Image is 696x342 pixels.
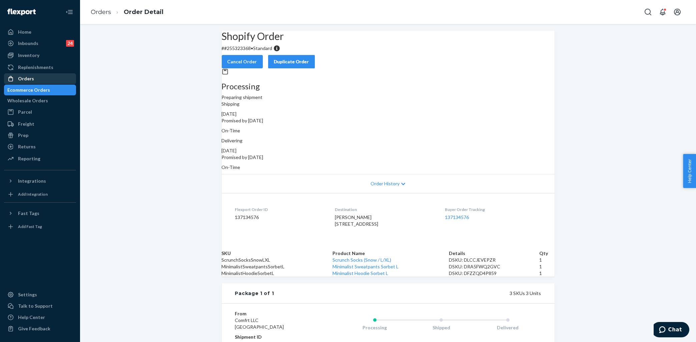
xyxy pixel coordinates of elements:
div: Prep [18,132,28,139]
div: Wholesale Orders [7,97,48,104]
h3: Processing [222,82,555,91]
a: Add Fast Tag [4,221,76,232]
p: Promised by [DATE] [222,117,555,124]
td: MinimalistHoodieSorbetL [222,270,333,277]
a: Replenishments [4,62,76,73]
a: Freight [4,119,76,129]
td: MinimalistSweatpantsSorbetL [222,263,333,270]
td: 1 [539,263,555,270]
div: 3 SKUs 3 Units [274,290,541,297]
button: Close Navigation [63,5,76,19]
span: Order History [371,180,400,187]
a: Parcel [4,107,76,117]
div: Home [18,29,31,35]
th: Details [449,250,539,257]
div: Ecommerce Orders [7,87,50,93]
div: Delivered [475,324,541,331]
dt: Destination [335,207,434,212]
a: 137134576 [445,214,469,220]
iframe: Opens a widget where you can chat to one of our agents [654,322,689,339]
div: Returns [18,143,36,150]
h2: Shopify Order [222,31,555,42]
div: Add Integration [18,191,48,197]
a: Settings [4,289,76,300]
p: On-Time [222,164,555,171]
p: Delivering [222,137,555,144]
div: DSKU: DLCCJEVEPZR [449,257,539,263]
a: Inventory [4,50,76,61]
div: Preparing shipment [222,82,555,101]
a: Order Detail [124,8,163,16]
a: Orders [4,73,76,84]
button: Give Feedback [4,323,76,334]
td: ScrunchSocksSnowLXL [222,257,333,263]
a: Scrunch Socks (Snow / L/XL) [332,257,391,263]
a: Add Integration [4,189,76,200]
p: On-Time [222,127,555,134]
dt: Buyer Order Tracking [445,207,541,212]
span: Standard [253,45,272,51]
button: Open notifications [656,5,669,19]
div: Reporting [18,155,40,162]
div: Duplicate Order [274,58,309,65]
a: Minimalist Hoodie Sorbet L [332,270,388,276]
dt: Shipment ID [235,334,315,340]
button: Integrations [4,176,76,186]
div: Parcel [18,109,32,115]
div: Fast Tags [18,210,39,217]
div: Help Center [18,314,45,321]
button: Cancel Order [222,55,263,68]
dd: 137134576 [235,214,324,221]
button: Duplicate Order [268,55,315,68]
p: Promised by [DATE] [222,154,555,161]
p: Shipping [222,101,555,107]
dt: Flexport Order ID [235,207,324,212]
div: Orders [18,75,34,82]
a: Wholesale Orders [4,95,76,106]
th: SKU [222,250,333,257]
span: • [251,45,253,51]
div: 24 [66,40,74,47]
td: 1 [539,257,555,263]
div: Add Fast Tag [18,224,42,229]
a: Help Center [4,312,76,323]
div: Inventory [18,52,39,59]
div: Integrations [18,178,46,184]
div: Shipped [408,324,475,331]
button: Open Search Box [641,5,655,19]
div: [DATE] [222,147,555,154]
a: Reporting [4,153,76,164]
div: Give Feedback [18,325,50,332]
a: Inbounds24 [4,38,76,49]
div: Package 1 of 1 [235,290,274,297]
a: Minimalist Sweatpants Sorbet L [332,264,399,269]
a: Prep [4,130,76,141]
button: Help Center [683,154,696,188]
a: Orders [91,8,111,16]
img: Flexport logo [7,9,36,15]
div: Replenishments [18,64,53,71]
div: Inbounds [18,40,38,47]
th: Qty [539,250,555,257]
div: Talk to Support [18,303,53,309]
div: DSKU: DFZZQD4P859 [449,270,539,277]
ol: breadcrumbs [85,2,169,22]
a: Home [4,27,76,37]
span: Comfrt LLC [GEOGRAPHIC_DATA] [235,317,284,330]
button: Open account menu [671,5,684,19]
th: Product Name [332,250,449,257]
a: Returns [4,141,76,152]
div: Freight [18,121,34,127]
td: 1 [539,270,555,277]
span: [PERSON_NAME] [STREET_ADDRESS] [335,214,378,227]
a: Ecommerce Orders [4,85,76,95]
div: DSKU: DRA5FWQ2GVC [449,263,539,270]
button: Fast Tags [4,208,76,219]
button: Talk to Support [4,301,76,311]
div: Processing [341,324,408,331]
div: Settings [18,291,37,298]
p: # #255323368 [222,45,555,52]
div: [DATE] [222,111,555,117]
